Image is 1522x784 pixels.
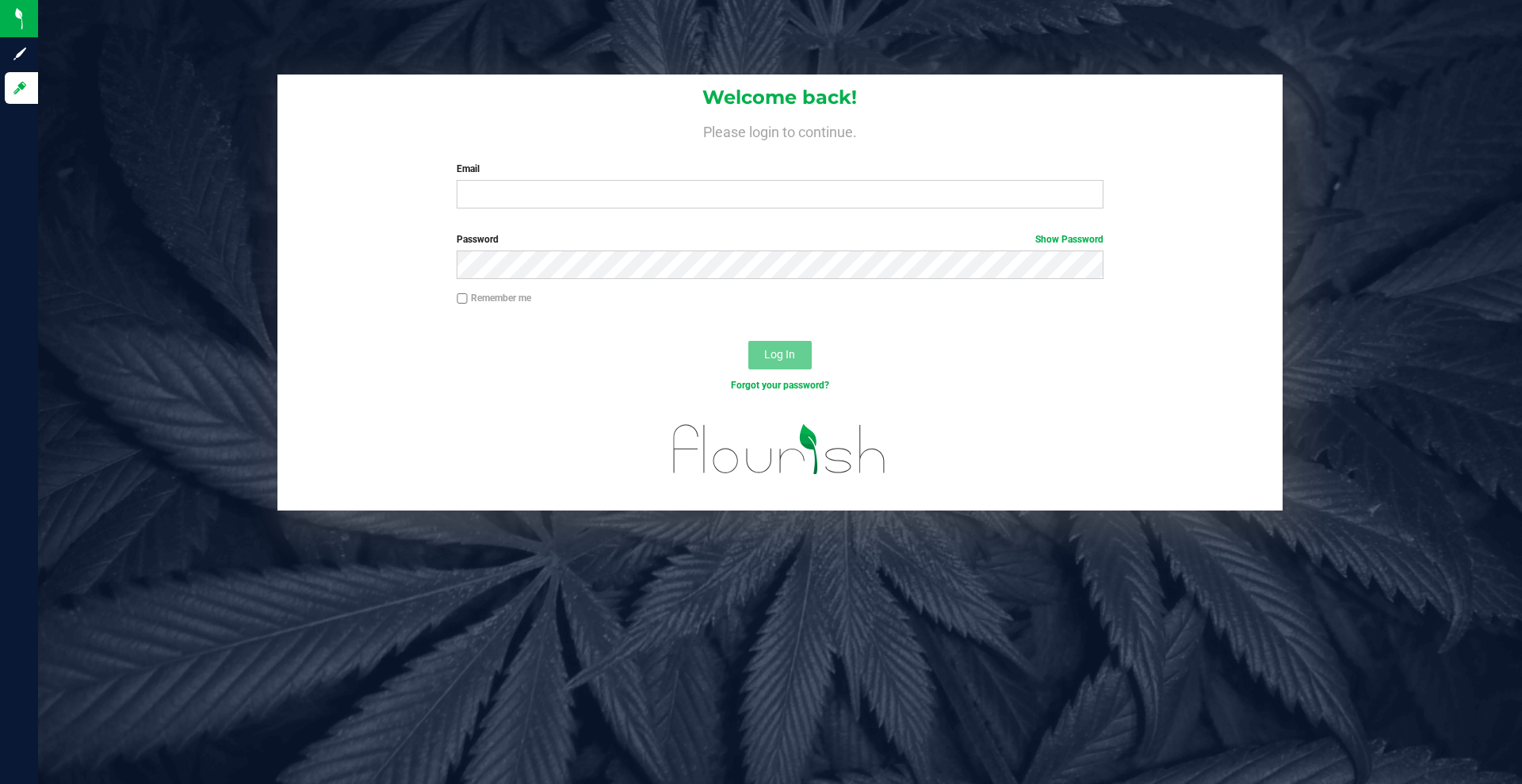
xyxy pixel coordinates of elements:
[457,293,468,304] input: Remember me
[764,348,795,361] span: Log In
[457,162,1103,176] label: Email
[1035,234,1103,245] a: Show Password
[12,80,28,96] inline-svg: Log in
[457,234,499,245] span: Password
[731,380,829,391] a: Forgot your password?
[748,341,812,369] button: Log In
[277,87,1283,108] h1: Welcome back!
[277,120,1283,140] h4: Please login to continue.
[654,409,905,490] img: flourish_logo.svg
[457,291,531,305] label: Remember me
[12,46,28,62] inline-svg: Sign up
